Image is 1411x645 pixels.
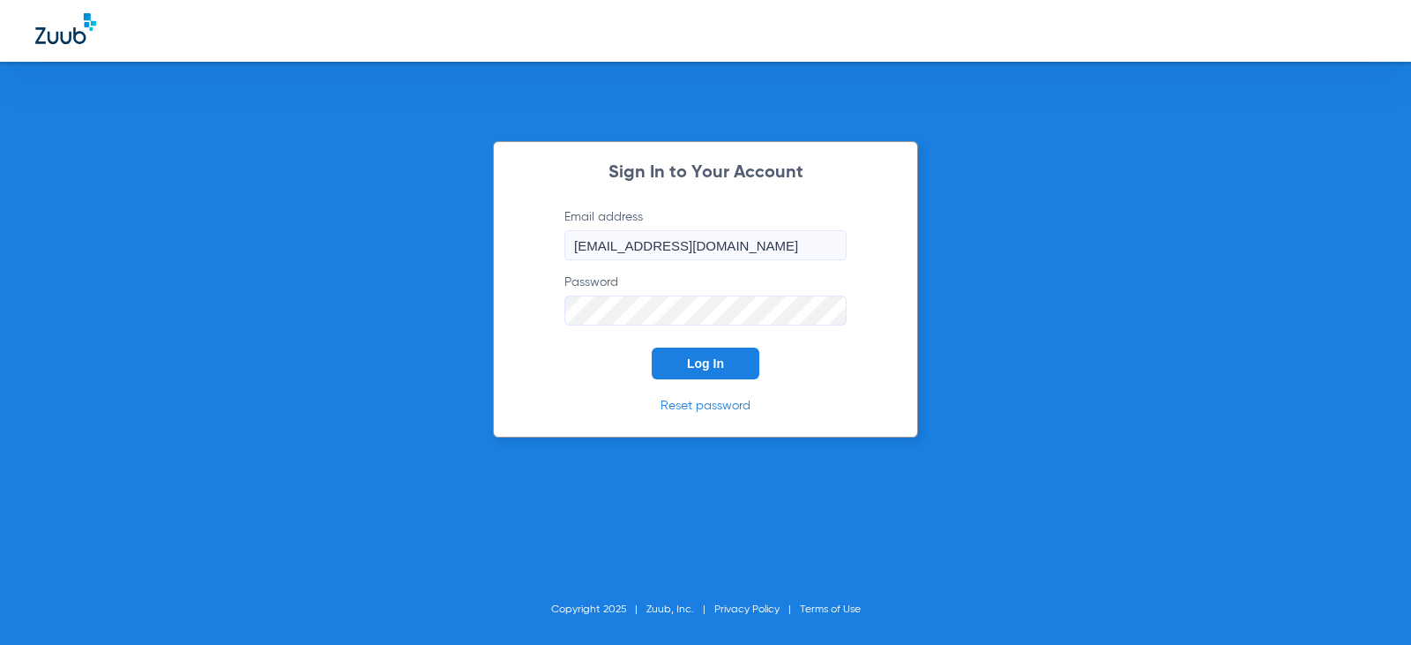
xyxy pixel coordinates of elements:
[646,601,714,619] li: Zuub, Inc.
[714,604,780,615] a: Privacy Policy
[800,604,861,615] a: Terms of Use
[564,296,847,326] input: Password
[538,164,873,182] h2: Sign In to Your Account
[564,230,847,260] input: Email address
[35,13,96,44] img: Zuub Logo
[687,356,724,371] span: Log In
[652,348,759,379] button: Log In
[661,400,750,412] a: Reset password
[564,274,847,326] label: Password
[551,601,646,619] li: Copyright 2025
[564,208,847,260] label: Email address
